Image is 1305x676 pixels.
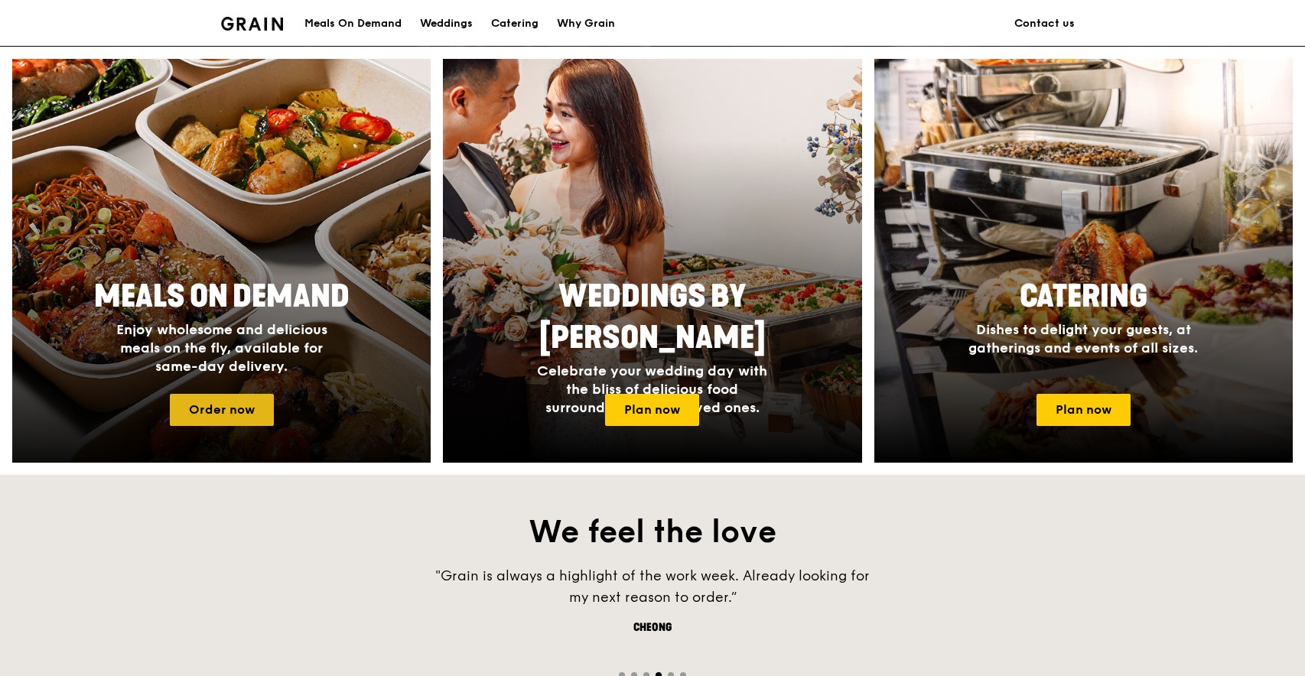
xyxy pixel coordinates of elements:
[423,565,882,608] div: "Grain is always a highlight of the work week. Already looking for my next reason to order.”
[482,1,548,47] a: Catering
[874,59,1293,463] img: catering-card.e1cfaf3e.jpg
[537,362,767,416] span: Celebrate your wedding day with the bliss of delicious food surrounded by your loved ones.
[539,278,766,356] span: Weddings by [PERSON_NAME]
[443,59,861,463] a: Weddings by [PERSON_NAME]Celebrate your wedding day with the bliss of delicious food surrounded b...
[548,1,624,47] a: Why Grain
[557,1,615,47] div: Why Grain
[491,1,539,47] div: Catering
[12,59,431,463] a: Meals On DemandEnjoy wholesome and delicious meals on the fly, available for same-day delivery.Or...
[605,394,699,426] a: Plan now
[1020,278,1147,315] span: Catering
[443,59,861,463] img: weddings-card.4f3003b8.jpg
[423,620,882,635] div: Cheong
[221,17,283,31] img: Grain
[1005,1,1084,47] a: Contact us
[94,278,350,315] span: Meals On Demand
[304,1,402,47] div: Meals On Demand
[874,59,1293,463] a: CateringDishes to delight your guests, at gatherings and events of all sizes.Plan now
[1037,394,1131,426] a: Plan now
[411,1,482,47] a: Weddings
[420,1,473,47] div: Weddings
[116,321,327,375] span: Enjoy wholesome and delicious meals on the fly, available for same-day delivery.
[968,321,1198,356] span: Dishes to delight your guests, at gatherings and events of all sizes.
[170,394,274,426] a: Order now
